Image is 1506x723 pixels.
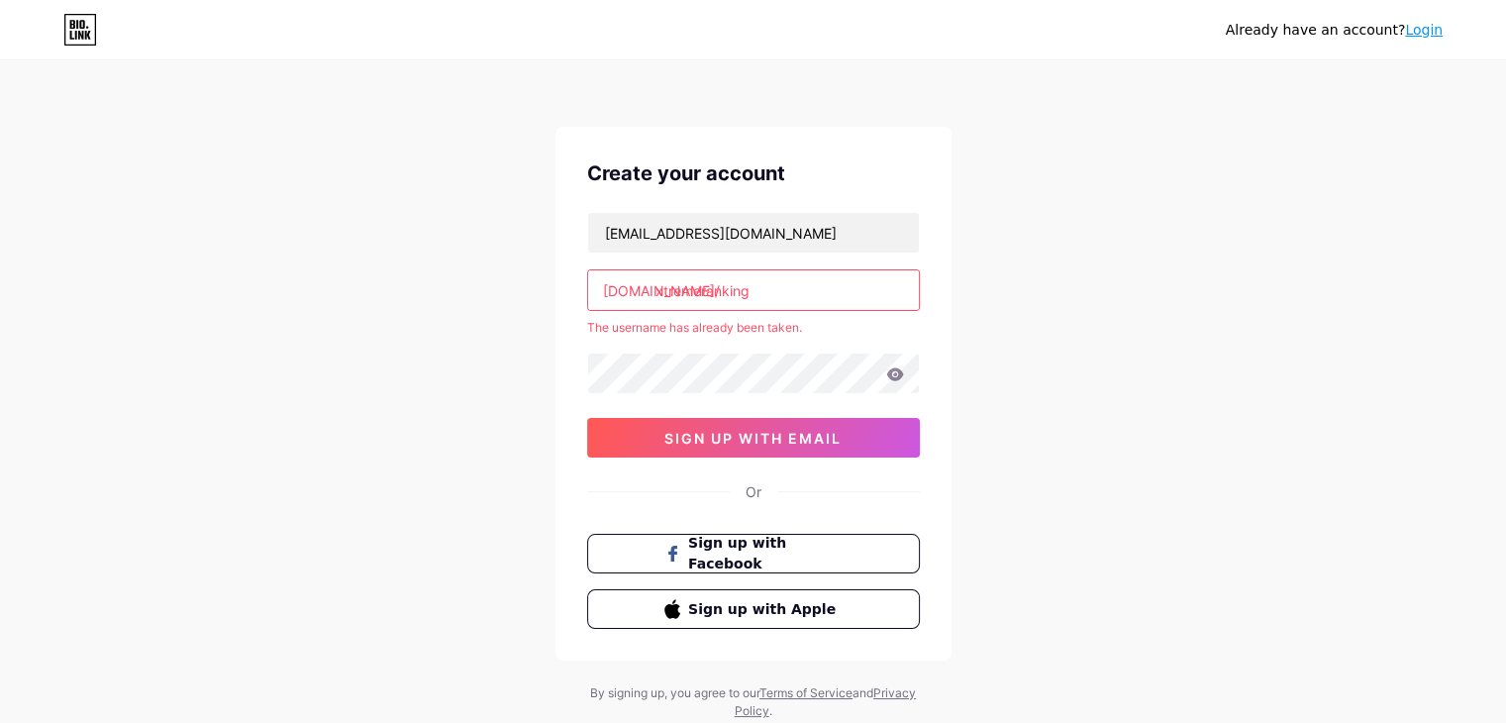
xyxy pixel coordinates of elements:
[587,534,920,573] button: Sign up with Facebook
[664,430,842,447] span: sign up with email
[587,158,920,188] div: Create your account
[688,599,842,620] span: Sign up with Apple
[587,418,920,458] button: sign up with email
[746,481,761,502] div: Or
[1226,20,1443,41] div: Already have an account?
[587,319,920,337] div: The username has already been taken.
[688,533,842,574] span: Sign up with Facebook
[603,280,720,301] div: [DOMAIN_NAME]/
[585,684,922,720] div: By signing up, you agree to our and .
[759,685,853,700] a: Terms of Service
[587,589,920,629] button: Sign up with Apple
[588,270,919,310] input: username
[588,213,919,253] input: Email
[1405,22,1443,38] a: Login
